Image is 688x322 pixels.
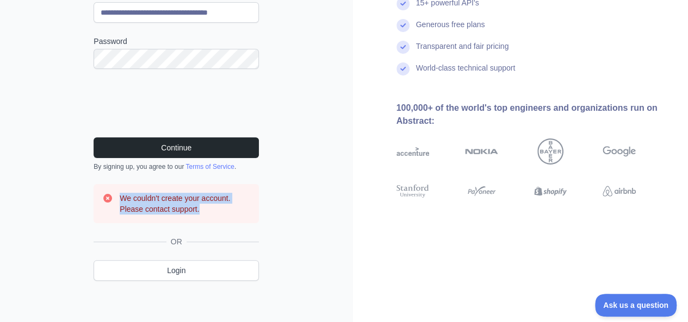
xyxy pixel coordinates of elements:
iframe: Toggle Customer Support [595,294,677,317]
img: check mark [396,62,410,75]
button: Continue [94,137,259,158]
span: OR [166,236,187,247]
img: shopify [534,183,567,199]
img: google [603,138,636,165]
img: payoneer [465,183,498,199]
label: Password [94,36,259,47]
img: check mark [396,19,410,32]
div: Transparent and fair pricing [416,41,509,62]
div: 100,000+ of the world's top engineers and organizations run on Abstract: [396,102,671,128]
img: bayer [537,138,563,165]
img: nokia [465,138,498,165]
img: stanford university [396,183,430,199]
iframe: reCAPTCHA [94,82,259,124]
a: Terms of Service [185,163,234,171]
img: accenture [396,138,430,165]
img: airbnb [603,183,636,199]
img: check mark [396,41,410,54]
div: By signing up, you agree to our . [94,162,259,171]
h3: We couldn't create your account. Please contact support. [120,193,250,214]
div: Generous free plans [416,19,485,41]
div: World-class technical support [416,62,516,84]
a: Login [94,260,259,281]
